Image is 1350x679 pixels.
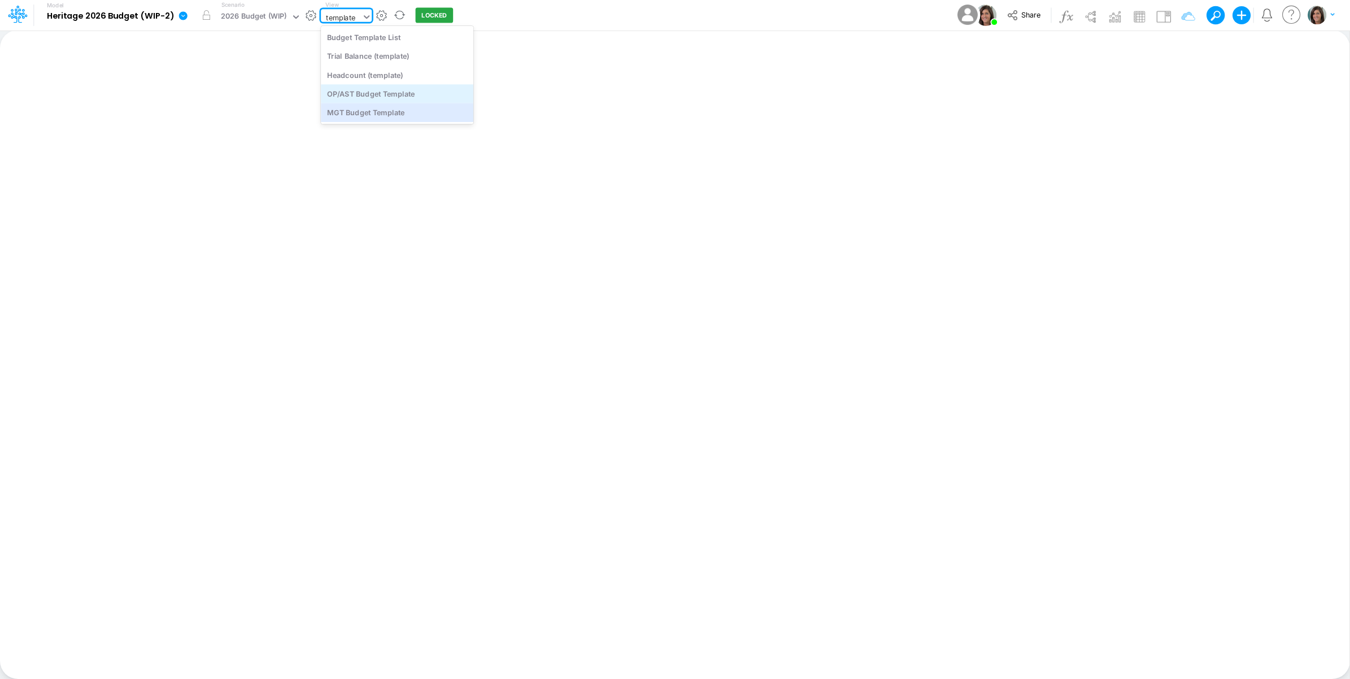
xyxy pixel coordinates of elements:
[321,28,473,46] div: Budget Template List
[47,11,174,21] b: Heritage 2026 Budget (WIP-2)
[975,5,996,26] img: User Image Icon
[321,84,473,103] div: OP/AST Budget Template
[321,66,473,84] div: Headcount (template)
[221,1,245,9] label: Scenario
[416,8,454,23] button: LOCKED
[1021,10,1040,19] span: Share
[325,1,338,9] label: View
[955,2,980,28] img: User Image Icon
[321,47,473,66] div: Trial Balance (template)
[221,11,287,24] div: 2026 Budget (WIP)
[1001,7,1048,24] button: Share
[47,2,64,9] label: Model
[321,103,473,122] div: MGT Budget Template
[1261,8,1274,21] a: Notifications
